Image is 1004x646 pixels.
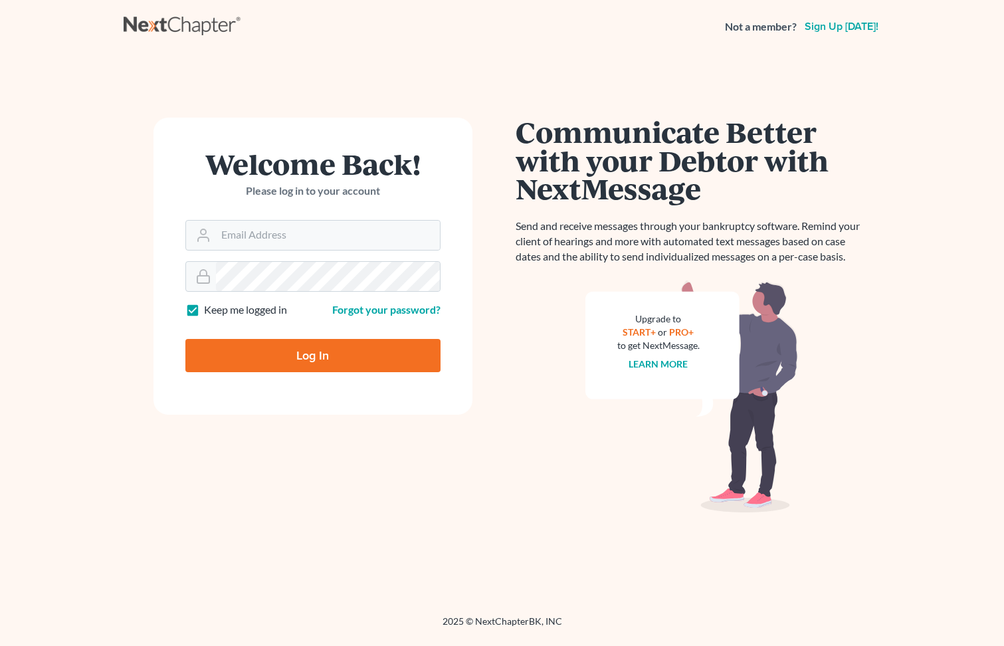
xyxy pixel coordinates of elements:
[623,326,656,338] a: START+
[617,312,700,326] div: Upgrade to
[204,302,287,318] label: Keep me logged in
[185,183,441,199] p: Please log in to your account
[124,615,881,639] div: 2025 © NextChapterBK, INC
[585,280,798,513] img: nextmessage_bg-59042aed3d76b12b5cd301f8e5b87938c9018125f34e5fa2b7a6b67550977c72.svg
[216,221,440,250] input: Email Address
[185,339,441,372] input: Log In
[802,21,881,32] a: Sign up [DATE]!
[725,19,797,35] strong: Not a member?
[516,219,868,265] p: Send and receive messages through your bankruptcy software. Remind your client of hearings and mo...
[669,326,694,338] a: PRO+
[185,150,441,178] h1: Welcome Back!
[332,303,441,316] a: Forgot your password?
[629,358,688,370] a: Learn more
[658,326,667,338] span: or
[516,118,868,203] h1: Communicate Better with your Debtor with NextMessage
[617,339,700,352] div: to get NextMessage.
